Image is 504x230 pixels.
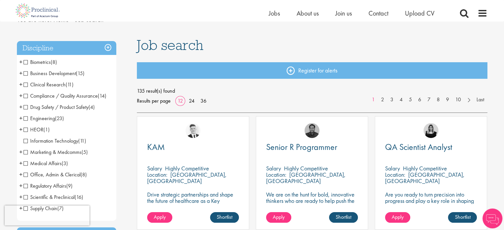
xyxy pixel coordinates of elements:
[24,104,88,111] span: Drug Safety / Product Safety
[24,59,57,66] span: Biometrics
[387,96,397,104] a: 3
[24,81,74,88] span: Clinical Research
[57,205,64,212] span: (7)
[186,123,200,138] a: Nicolas Daniel
[452,96,464,104] a: 10
[24,137,78,144] span: Information Technology
[137,86,487,96] span: 135 result(s) found
[19,181,23,191] span: +
[305,123,319,138] img: Mike Raletz
[266,164,281,172] span: Salary
[392,213,404,220] span: Apply
[406,96,415,104] a: 5
[147,171,227,185] p: [GEOGRAPHIC_DATA], [GEOGRAPHIC_DATA]
[266,191,358,216] p: We are on the hunt for bold, innovative thinkers who are ready to help push the boundaries of sci...
[424,96,434,104] a: 7
[19,102,23,112] span: +
[423,123,438,138] img: Molly Colclough
[147,171,167,178] span: Location:
[19,113,23,123] span: +
[24,115,55,122] span: Engineering
[24,205,64,212] span: Supply Chain
[284,164,328,172] p: Highly Competitive
[24,70,84,77] span: Business Development
[19,158,23,168] span: +
[24,194,83,201] span: Scientific & Preclinical
[266,212,291,223] a: Apply
[19,79,23,89] span: +
[165,164,209,172] p: Highly Competitive
[19,68,23,78] span: +
[448,212,477,223] a: Shortlist
[51,59,57,66] span: (8)
[433,96,443,104] a: 8
[19,192,23,202] span: +
[24,92,98,99] span: Compliance / Quality Assurance
[24,115,64,122] span: Engineering
[198,97,209,104] a: 36
[266,143,358,151] a: Senior R Programmer
[273,213,285,220] span: Apply
[82,149,88,156] span: (5)
[405,9,434,18] a: Upload CV
[147,212,172,223] a: Apply
[137,96,171,106] span: Results per page
[368,96,378,104] a: 1
[24,182,66,189] span: Regulatory Affairs
[78,137,86,144] span: (11)
[81,171,87,178] span: (8)
[137,62,487,79] a: Register for alerts
[24,81,66,88] span: Clinical Research
[266,141,337,153] span: Senior R Programmer
[385,171,405,178] span: Location:
[269,9,280,18] a: Jobs
[443,96,452,104] a: 9
[403,164,447,172] p: Highly Competitive
[17,41,116,55] h3: Discipline
[62,160,68,167] span: (3)
[24,182,73,189] span: Regulatory Affairs
[482,208,502,228] img: Chatbot
[24,149,82,156] span: Marketing & Medcomms
[187,97,197,104] a: 24
[266,171,346,185] p: [GEOGRAPHIC_DATA], [GEOGRAPHIC_DATA]
[473,96,487,104] a: Last
[75,194,83,201] span: (16)
[66,81,74,88] span: (11)
[24,160,62,167] span: Medical Affairs
[19,169,23,179] span: +
[76,70,84,77] span: (15)
[24,59,51,66] span: Biometrics
[385,171,465,185] p: [GEOGRAPHIC_DATA], [GEOGRAPHIC_DATA]
[24,171,81,178] span: Office, Admin & Clerical
[147,143,239,151] a: KAM
[154,213,166,220] span: Apply
[24,205,57,212] span: Supply Chain
[385,143,477,151] a: QA Scientist Analyst
[335,9,352,18] span: Join us
[24,92,106,99] span: Compliance / Quality Assurance
[368,9,388,18] span: Contact
[19,203,23,213] span: +
[24,126,50,133] span: HEOR
[24,104,95,111] span: Drug Safety / Product Safety
[24,171,87,178] span: Office, Admin & Clerical
[385,191,477,210] p: Are you ready to turn precision into progress and play a key role in shaping the future of pharma...
[66,182,73,189] span: (9)
[43,126,50,133] span: (1)
[329,212,358,223] a: Shortlist
[24,194,75,201] span: Scientific & Preclinical
[378,96,387,104] a: 2
[147,191,239,216] p: Drive strategic partnerships and shape the future of healthcare as a Key Account Manager in the p...
[415,96,424,104] a: 6
[297,9,319,18] a: About us
[19,91,23,101] span: +
[88,104,95,111] span: (4)
[55,115,64,122] span: (23)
